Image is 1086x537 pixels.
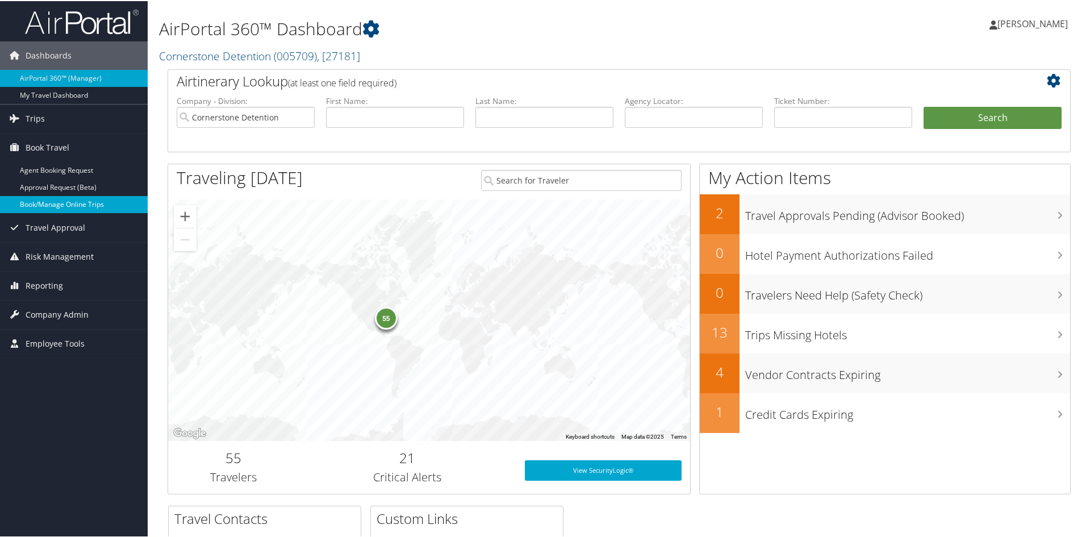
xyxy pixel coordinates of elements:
[317,47,360,63] span: , [ 27181 ]
[177,94,315,106] label: Company - Division:
[700,193,1070,233] a: 2Travel Approvals Pending (Advisor Booked)
[924,106,1062,128] button: Search
[700,165,1070,189] h1: My Action Items
[174,204,197,227] button: Zoom in
[700,322,740,341] h2: 13
[700,273,1070,313] a: 0Travelers Need Help (Safety Check)
[745,400,1070,422] h3: Credit Cards Expiring
[26,213,85,241] span: Travel Approval
[525,459,682,480] a: View SecurityLogic®
[566,432,615,440] button: Keyboard shortcuts
[174,227,197,250] button: Zoom out
[26,40,72,69] span: Dashboards
[745,360,1070,382] h3: Vendor Contracts Expiring
[745,320,1070,342] h3: Trips Missing Hotels
[159,16,772,40] h1: AirPortal 360™ Dashboard
[621,432,664,439] span: Map data ©2025
[171,425,208,440] img: Google
[171,425,208,440] a: Open this area in Google Maps (opens a new window)
[700,361,740,381] h2: 4
[745,241,1070,263] h3: Hotel Payment Authorizations Failed
[700,313,1070,352] a: 13Trips Missing Hotels
[700,392,1070,432] a: 1Credit Cards Expiring
[377,508,563,527] h2: Custom Links
[671,432,687,439] a: Terms (opens in new tab)
[374,306,397,328] div: 55
[745,201,1070,223] h3: Travel Approvals Pending (Advisor Booked)
[700,242,740,261] h2: 0
[26,103,45,132] span: Trips
[26,270,63,299] span: Reporting
[700,202,740,222] h2: 2
[745,281,1070,302] h3: Travelers Need Help (Safety Check)
[625,94,763,106] label: Agency Locator:
[774,94,912,106] label: Ticket Number:
[997,16,1068,29] span: [PERSON_NAME]
[307,447,508,467] h2: 21
[481,169,682,190] input: Search for Traveler
[177,447,290,467] h2: 55
[700,401,740,421] h2: 1
[307,468,508,484] h3: Critical Alerts
[26,132,69,161] span: Book Travel
[26,299,89,328] span: Company Admin
[475,94,613,106] label: Last Name:
[25,7,139,34] img: airportal-logo.png
[177,468,290,484] h3: Travelers
[700,233,1070,273] a: 0Hotel Payment Authorizations Failed
[159,47,360,63] a: Cornerstone Detention
[177,70,987,90] h2: Airtinerary Lookup
[177,165,303,189] h1: Traveling [DATE]
[26,242,94,270] span: Risk Management
[326,94,464,106] label: First Name:
[274,47,317,63] span: ( 005709 )
[174,508,361,527] h2: Travel Contacts
[989,6,1079,40] a: [PERSON_NAME]
[700,282,740,301] h2: 0
[700,352,1070,392] a: 4Vendor Contracts Expiring
[288,76,396,88] span: (at least one field required)
[26,328,85,357] span: Employee Tools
